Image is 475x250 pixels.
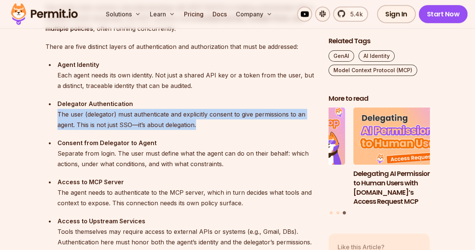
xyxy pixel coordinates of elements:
h2: More to read [329,94,430,103]
h3: Human-in-the-Loop for AI Agents: Best Practices, Frameworks, Use Cases, and Demo [244,169,345,206]
button: Company [233,7,275,22]
li: 2 of 3 [244,108,345,206]
a: Model Context Protocol (MCP) [329,64,417,76]
span: 5.4k [346,10,363,19]
strong: Access to MCP Server [57,178,124,186]
strong: Delegator Authentication [57,100,133,108]
a: GenAI [329,50,354,61]
div: Each agent needs its own identity. Not just a shared API key or a token from the user, but a dist... [57,59,317,91]
p: There are five distinct layers of authentication and authorization that must be addressed: [45,41,317,52]
button: Go to slide 3 [343,211,346,214]
a: Start Now [419,5,468,23]
div: Posts [329,108,430,215]
div: Tools themselves may require access to external APIs or systems (e.g., Gmail, DBs). Authenticatio... [57,216,317,247]
a: Docs [210,7,230,22]
h3: Delegating AI Permissions to Human Users with [DOMAIN_NAME]’s Access Request MCP [353,169,455,206]
div: Separate from login. The user must define what the agent can do on their behalf: which actions, u... [57,138,317,169]
button: Solutions [103,7,144,22]
img: Human-in-the-Loop for AI Agents: Best Practices, Frameworks, Use Cases, and Demo [244,108,345,165]
a: Pricing [181,7,207,22]
button: Learn [147,7,178,22]
li: 3 of 3 [353,108,455,206]
strong: multiple parties, multiple flows, and multiple policies [45,14,304,32]
a: Sign In [377,5,416,23]
strong: Access to Upstream Services [57,217,145,225]
a: Delegating AI Permissions to Human Users with Permit.io’s Access Request MCPDelegating AI Permiss... [353,108,455,206]
a: AI Identity [359,50,395,61]
h2: Related Tags [329,36,430,45]
img: Delegating AI Permissions to Human Users with Permit.io’s Access Request MCP [353,108,455,165]
button: Go to slide 2 [336,211,339,214]
div: The user (delegator) must authenticate and explicitly consent to give permissions to an agent. Th... [57,98,317,130]
button: Go to slide 1 [330,211,333,214]
a: 5.4k [333,7,368,22]
strong: Consent from Delegator to Agent [57,139,157,147]
div: The agent needs to authenticate to the MCP server, which in turn decides what tools and context t... [57,177,317,208]
strong: Agent Identity [57,61,99,68]
img: Permit logo [8,2,81,27]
